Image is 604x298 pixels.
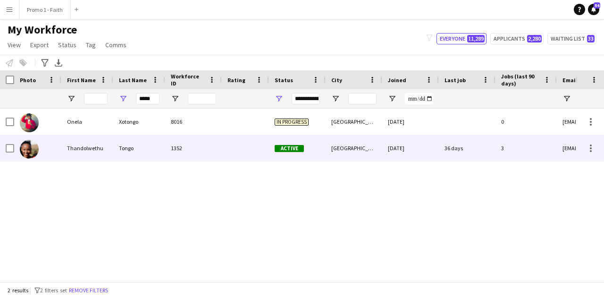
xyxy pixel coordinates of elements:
[594,2,600,9] span: 54
[20,77,36,84] span: Photo
[58,41,76,49] span: Status
[20,140,39,159] img: Thandolwethu Tongo
[4,39,25,51] a: View
[275,94,283,103] button: Open Filter Menu
[587,35,595,43] span: 33
[165,135,222,161] div: 1352
[61,135,113,161] div: Thandolwethu
[119,94,127,103] button: Open Filter Menu
[405,93,433,104] input: Joined Filter Input
[171,73,205,87] span: Workforce ID
[188,93,216,104] input: Workforce ID Filter Input
[501,73,540,87] span: Jobs (last 90 days)
[84,93,108,104] input: First Name Filter Input
[588,4,599,15] a: 54
[101,39,130,51] a: Comms
[105,41,126,49] span: Comms
[119,77,147,84] span: Last Name
[227,77,245,84] span: Rating
[275,77,293,84] span: Status
[331,77,342,84] span: City
[326,109,382,135] div: [GEOGRAPHIC_DATA]
[490,33,544,44] button: Applicants2,280
[67,94,75,103] button: Open Filter Menu
[382,109,439,135] div: [DATE]
[562,94,571,103] button: Open Filter Menu
[20,113,39,132] img: Onela Xotongo
[30,41,49,49] span: Export
[495,135,557,161] div: 3
[8,23,77,37] span: My Workforce
[562,77,578,84] span: Email
[67,77,96,84] span: First Name
[39,57,50,68] app-action-btn: Advanced filters
[436,33,487,44] button: Everyone11,289
[165,109,222,135] div: 8016
[40,287,67,294] span: 2 filters set
[467,35,485,43] span: 11,289
[8,41,21,49] span: View
[326,135,382,161] div: [GEOGRAPHIC_DATA]
[331,94,340,103] button: Open Filter Menu
[171,94,179,103] button: Open Filter Menu
[388,77,406,84] span: Joined
[495,109,557,135] div: 0
[54,39,80,51] a: Status
[136,93,159,104] input: Last Name Filter Input
[82,39,100,51] a: Tag
[113,135,165,161] div: Tongo
[382,135,439,161] div: [DATE]
[67,285,110,296] button: Remove filters
[61,109,113,135] div: Onela
[527,35,542,43] span: 2,280
[275,145,304,152] span: Active
[388,94,396,103] button: Open Filter Menu
[19,0,71,19] button: Promo 1 - Faith
[547,33,596,44] button: Waiting list33
[86,41,96,49] span: Tag
[275,119,309,126] span: In progress
[439,135,495,161] div: 36 days
[445,77,466,84] span: Last job
[26,39,52,51] a: Export
[113,109,165,135] div: Xotongo
[53,57,64,68] app-action-btn: Export XLSX
[348,93,377,104] input: City Filter Input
